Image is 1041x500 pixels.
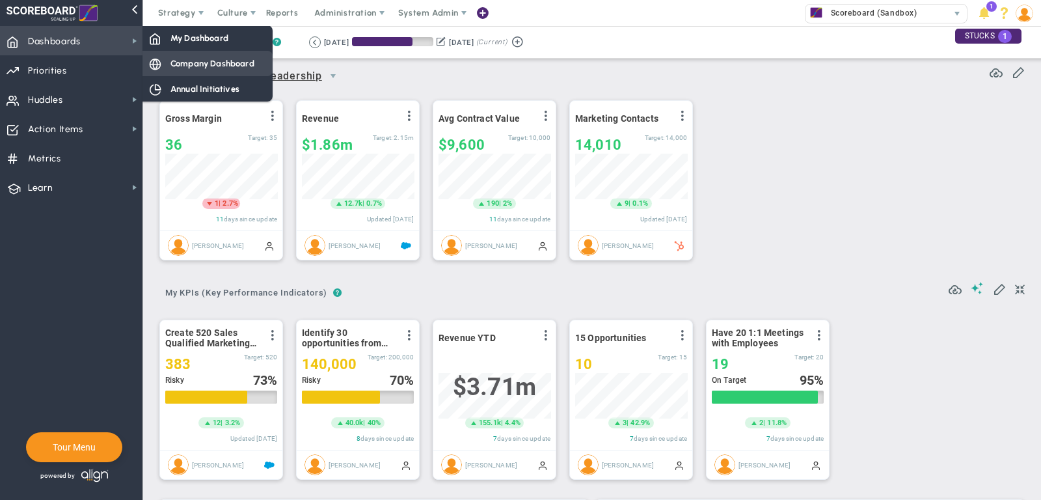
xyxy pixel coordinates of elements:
[767,419,787,427] span: 11.8%
[344,199,362,209] span: 12.7k
[170,57,254,70] span: Company Dashboard
[499,199,501,208] span: |
[955,29,1021,44] div: STUCKS
[441,235,462,256] img: Katie Williams
[508,134,528,141] span: Target:
[1012,65,1025,78] span: Edit or Add Critical Numbers
[225,419,241,427] span: 3.2%
[221,419,223,427] span: |
[816,354,824,361] span: 20
[304,235,325,256] img: Tom Johnson
[658,354,677,361] span: Target:
[302,113,339,124] span: Revenue
[949,281,962,294] span: Refresh Data
[479,418,501,428] span: 155.1k
[28,57,67,85] span: Priorities
[168,454,189,475] img: Hannah Dogru
[497,215,550,223] span: days since update
[390,372,404,388] span: 70
[170,83,239,95] span: Annual Initiatives
[224,215,277,223] span: days since update
[738,461,791,468] span: [PERSON_NAME]
[28,145,61,173] span: Metrics
[990,64,1003,77] span: Refresh Data
[368,354,387,361] span: Target:
[302,327,396,348] span: Identify 30 opportunities from SmithCo resulting in $200K new sales
[345,418,364,428] span: 40.0k
[824,5,917,21] span: Scoreboard (Sandbox)
[439,113,520,124] span: Avg Contract Value
[1016,5,1033,22] img: 193898.Person.photo
[575,333,647,343] span: 15 Opportunities
[230,435,277,442] span: Updated [DATE]
[453,373,536,401] span: $3,707,282
[766,435,770,442] span: 7
[309,36,321,48] button: Go to previous period
[529,134,550,141] span: 10,000
[627,419,629,427] span: |
[575,137,621,153] span: 14,010
[666,134,687,141] span: 14,000
[714,454,735,475] img: Hannah Dogru
[165,137,182,153] span: 36
[763,419,765,427] span: |
[213,418,221,428] span: 12
[632,199,648,208] span: 0.1%
[360,435,414,442] span: days since update
[165,327,260,348] span: Create 520 Sales Qualified Marketing Leads
[388,354,414,361] span: 200,000
[394,134,414,141] span: 2,154,350
[449,36,474,48] div: [DATE]
[489,215,497,223] span: 11
[165,356,191,372] span: 383
[770,435,824,442] span: days since update
[575,113,658,124] span: Marketing Contacts
[602,461,654,468] span: [PERSON_NAME]
[998,30,1012,43] span: 1
[501,419,503,427] span: |
[794,354,814,361] span: Target:
[159,283,333,305] button: My KPIs (Key Performance Indicators)
[640,215,687,223] span: Updated [DATE]
[634,435,687,442] span: days since update
[168,235,189,256] img: Jane Wilson
[537,240,548,251] span: Manually Updated
[441,454,462,475] img: Hannah Dogru
[248,134,267,141] span: Target:
[674,240,684,251] span: HubSpot Enabled
[712,356,729,372] span: 19
[165,113,222,124] span: Gross Margin
[623,418,627,428] span: 3
[465,461,517,468] span: [PERSON_NAME]
[367,215,414,223] span: Updated [DATE]
[401,240,411,251] span: Salesforce Enabled<br ></span>Sandbox: Quarterly Revenue
[578,235,599,256] img: Jane Wilson
[390,373,414,387] div: %
[28,87,63,114] span: Huddles
[329,461,381,468] span: [PERSON_NAME]
[712,327,806,348] span: Have 20 1:1 Meetings with Employees
[304,454,325,475] img: Hannah Dogru
[302,137,353,153] span: $1,860,541
[26,465,165,486] div: Powered by Align
[28,116,83,143] span: Action Items
[800,372,814,388] span: 95
[575,356,592,372] span: 10
[505,419,520,427] span: 4.4%
[322,65,344,87] span: select
[302,376,321,385] span: Risky
[465,242,517,249] span: [PERSON_NAME]
[362,199,364,208] span: |
[357,435,360,442] span: 8
[159,283,333,303] span: My KPIs (Key Performance Indicators)
[264,68,322,85] span: Leadership
[253,372,267,388] span: 73
[269,134,277,141] span: 35
[165,376,184,385] span: Risky
[28,28,81,55] span: Dashboards
[625,199,629,209] span: 9
[264,240,275,251] span: Manually Updated
[578,454,599,475] img: Hannah Dogru
[253,373,278,387] div: %
[49,441,100,453] button: Tour Menu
